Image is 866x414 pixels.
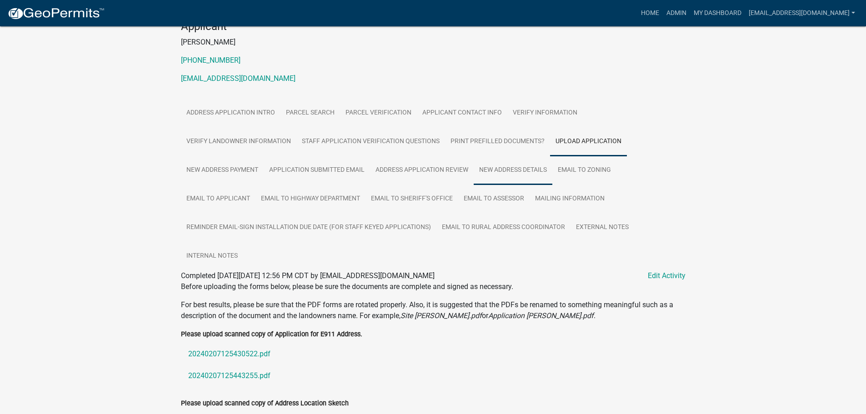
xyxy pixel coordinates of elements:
[264,156,370,185] a: Application Submitted Email
[488,311,594,320] i: Application [PERSON_NAME].pdf
[181,185,255,214] a: Email to Applicant
[181,127,296,156] a: Verify Landowner Information
[181,365,686,387] a: 20240207125443255.pdf
[474,156,552,185] a: New Address Details
[181,400,349,407] label: Please upload scanned copy of Address Location Sketch
[400,311,482,320] i: Site [PERSON_NAME].pdf
[552,156,616,185] a: Email to Zoning
[181,299,686,321] p: For best results, please be sure that the PDF forms are rotated properly. Also, it is suggested t...
[280,99,340,128] a: Parcel search
[181,271,435,280] span: Completed [DATE][DATE] 12:56 PM CDT by [EMAIL_ADDRESS][DOMAIN_NAME]
[181,281,686,292] p: Before uploading the forms below, please be sure the documents are complete and signed as necessary.
[181,156,264,185] a: New Address Payment
[181,20,686,33] h4: Applicant
[637,5,663,22] a: Home
[690,5,745,22] a: My Dashboard
[417,99,507,128] a: Applicant Contact Info
[571,213,634,242] a: External Notes
[181,331,362,338] label: Please upload scanned copy of Application for E911 Address.
[458,185,530,214] a: Email to Assessor
[181,213,436,242] a: Reminder Email-Sign Installation Due Date (for staff keyed applications)
[340,99,417,128] a: Parcel Verification
[507,99,583,128] a: Verify Information
[181,56,240,65] a: [PHONE_NUMBER]
[370,156,474,185] a: Address Application Review
[530,185,610,214] a: Mailing Information
[550,127,627,156] a: Upload Application
[663,5,690,22] a: Admin
[255,185,365,214] a: Email to Highway Department
[445,127,550,156] a: Print Prefilled Documents?
[181,242,243,271] a: Internal Notes
[365,185,458,214] a: Email to Sheriff's Office
[745,5,859,22] a: [EMAIL_ADDRESS][DOMAIN_NAME]
[181,74,295,83] a: [EMAIL_ADDRESS][DOMAIN_NAME]
[296,127,445,156] a: Staff Application Verification Questions
[181,99,280,128] a: Address Application Intro
[436,213,571,242] a: Email to Rural Address Coordinator
[648,270,686,281] a: Edit Activity
[181,343,686,365] a: 20240207125430522.pdf
[181,37,686,48] p: [PERSON_NAME]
